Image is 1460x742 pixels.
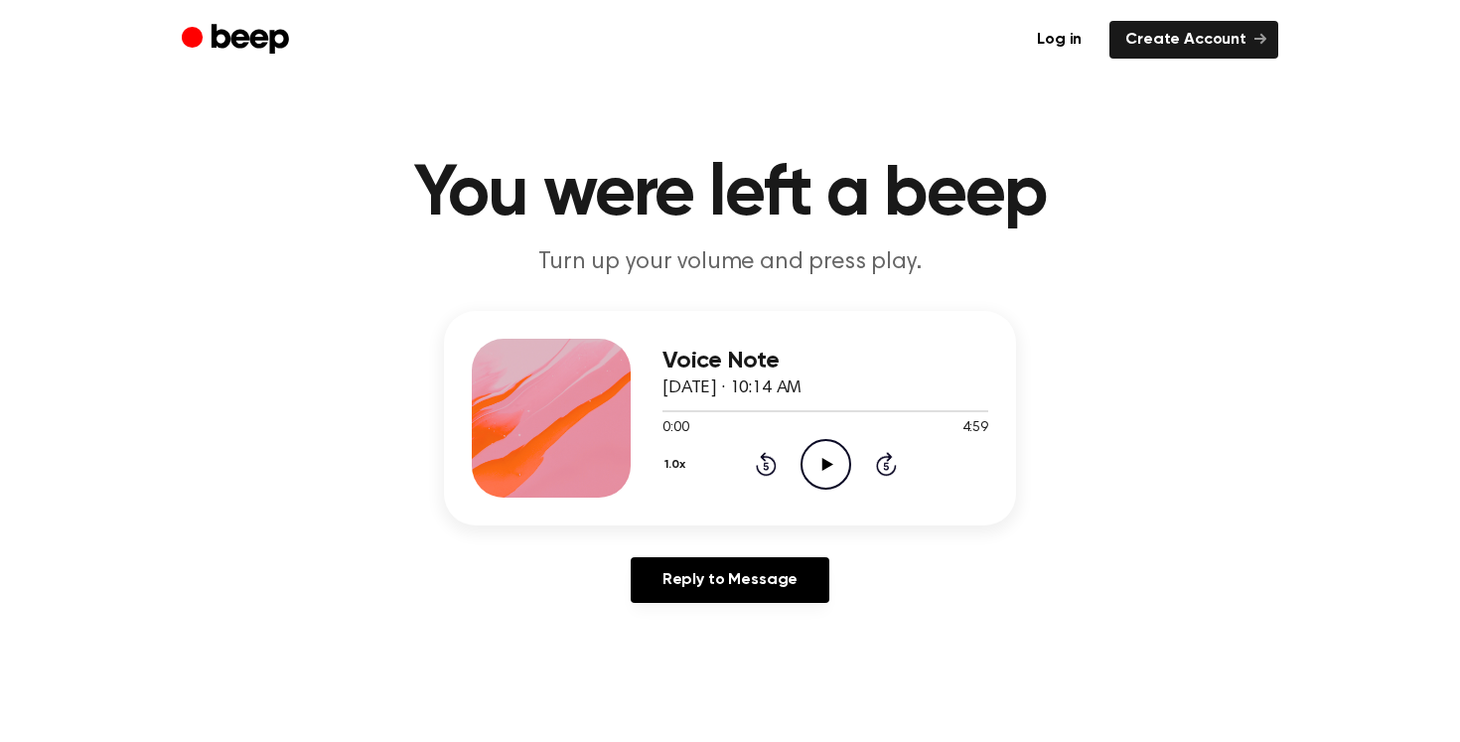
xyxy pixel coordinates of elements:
[1021,21,1097,59] a: Log in
[662,348,988,374] h3: Voice Note
[662,418,688,439] span: 0:00
[1109,21,1278,59] a: Create Account
[349,246,1111,279] p: Turn up your volume and press play.
[182,21,294,60] a: Beep
[221,159,1239,230] h1: You were left a beep
[662,379,802,397] span: [DATE] · 10:14 AM
[962,418,988,439] span: 4:59
[662,448,693,482] button: 1.0x
[631,557,829,603] a: Reply to Message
